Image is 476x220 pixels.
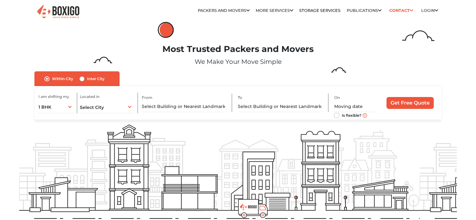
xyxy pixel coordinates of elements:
label: On [334,95,340,100]
input: Get Free Quote [386,97,434,109]
a: Login [421,8,438,13]
a: Packers and Movers [198,8,250,13]
label: Within City [52,75,73,83]
label: Is flexible? [342,112,361,118]
a: Publications [347,8,381,13]
a: Contact [387,6,415,15]
img: Boxigo [36,4,80,19]
input: Select Building or Nearest Landmark [238,101,323,112]
h1: Most Trusted Packers and Movers [19,44,457,54]
label: Located in [80,94,100,100]
label: I am shifting my [38,94,69,100]
p: We Make Your Move Simple [19,57,457,66]
span: 1 BHK [38,104,51,110]
a: More services [256,8,293,13]
a: Storage Services [299,8,340,13]
label: To [238,95,242,100]
label: Inter City [87,75,105,83]
input: Select Building or Nearest Landmark [142,101,227,112]
span: Select City [80,105,104,110]
img: move_date_info [363,113,367,118]
img: boxigo_prackers_and_movers_truck [238,199,268,218]
input: Moving date [334,101,377,112]
label: From [142,95,152,100]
